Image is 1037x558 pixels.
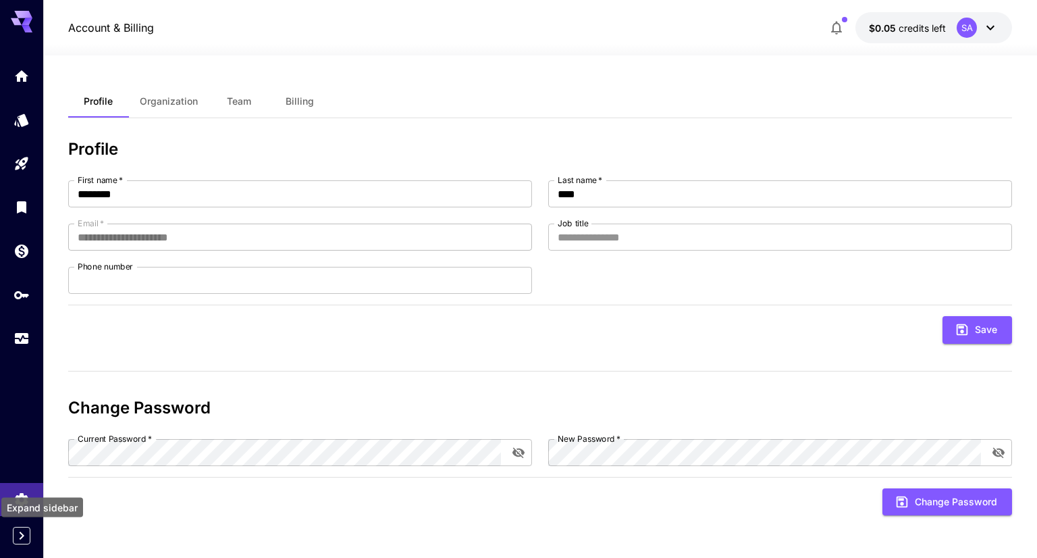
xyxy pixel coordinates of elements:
label: Email [78,218,104,229]
div: Expand sidebar [1,498,83,517]
label: First name [78,174,123,186]
span: $0.05 [869,22,899,34]
img: logo_orange.svg [22,22,32,32]
div: Domain: [URL] [35,35,96,46]
label: Job title [558,218,589,229]
span: credits left [899,22,946,34]
div: $0.0474 [869,21,946,35]
h3: Change Password [68,399,1012,417]
span: Team [227,95,251,107]
button: toggle password visibility [986,440,1011,465]
label: New Password [558,433,620,445]
div: Keywords by Traffic [149,80,228,88]
div: Domain Overview [51,80,121,88]
span: Organization [140,95,198,107]
img: website_grey.svg [22,35,32,46]
button: Expand sidebar [13,527,30,544]
div: Usage [14,326,30,343]
button: Save [942,316,1012,344]
div: Models [14,111,30,128]
button: $0.0474SA [855,12,1012,43]
div: SA [957,18,977,38]
button: toggle password visibility [506,440,531,465]
a: Account & Billing [68,20,154,36]
span: Profile [84,95,113,107]
div: v 4.0.25 [38,22,66,32]
img: tab_domain_overview_orange.svg [36,78,47,89]
label: Current Password [78,433,152,445]
label: Last name [558,174,602,186]
div: Wallet [14,238,30,255]
label: Phone number [78,261,133,272]
nav: breadcrumb [68,20,154,36]
div: Settings [14,491,30,508]
img: tab_keywords_by_traffic_grey.svg [134,78,145,89]
div: Home [14,68,30,84]
span: Billing [286,95,314,107]
div: Library [14,195,30,211]
h3: Profile [68,140,1012,159]
div: Playground [14,155,30,172]
button: Change Password [882,488,1012,516]
div: API Keys [14,286,30,303]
